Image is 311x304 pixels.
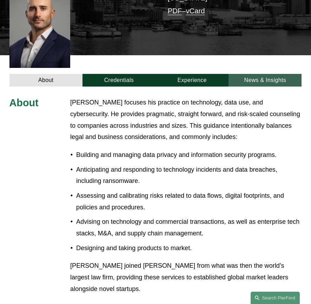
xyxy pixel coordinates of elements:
[70,260,302,294] p: [PERSON_NAME] joined [PERSON_NAME] from what was then the world’s largest law firm, providing the...
[168,7,182,15] a: PDF
[229,74,302,87] a: News & Insights
[70,97,302,143] p: [PERSON_NAME] focuses his practice on technology, data use, and cybersecurity. He provides pragma...
[76,216,302,239] p: Advising on technology and commercial transactions, as well as enterprise tech stacks, M&A, and s...
[76,242,302,254] p: Designing and taking products to market.
[76,190,302,213] p: Assessing and calibrating risks related to data flows, digital footprints, and policies and proce...
[9,97,39,108] span: About
[155,74,229,87] a: Experience
[251,292,300,304] a: Search this site
[76,164,302,187] p: Anticipating and responding to technology incidents and data breaches, including ransomware.
[76,149,302,161] p: Building and managing data privacy and information security programs.
[186,7,205,15] a: vCard
[82,74,155,87] a: Credentials
[9,74,82,87] a: About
